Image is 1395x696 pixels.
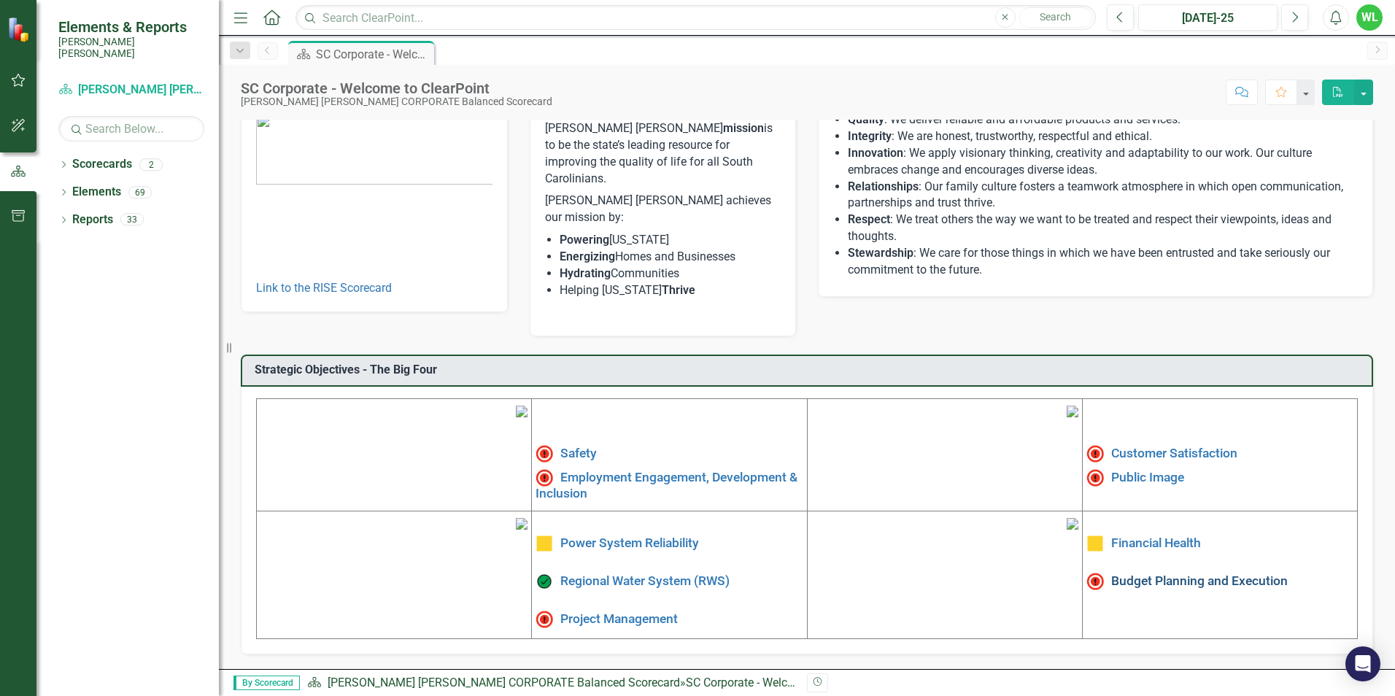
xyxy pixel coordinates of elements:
[848,179,1358,212] li: : Our family culture fosters a teamwork atmosphere in which open communication, partnerships and ...
[536,469,797,500] a: Employment Engagement, Development & Inclusion
[139,158,163,171] div: 2
[1143,9,1272,27] div: [DATE]-25
[1019,7,1092,28] button: Search
[560,611,678,626] a: Project Management
[560,233,609,247] strong: Powering
[1111,535,1201,550] a: Financial Health
[560,266,781,282] li: Communities
[233,676,300,690] span: By Scorecard
[1356,4,1383,31] button: WL
[848,146,903,160] strong: Innovation
[536,611,553,628] img: Not Meeting Target
[848,179,919,193] strong: Relationships
[848,112,1358,128] li: : We deliver reliable and affordable products and services.
[560,446,597,460] a: Safety
[516,518,528,530] img: mceclip3%20v3.png
[1040,11,1071,23] span: Search
[560,232,781,249] li: [US_STATE]
[848,112,884,126] strong: Quality
[1067,406,1078,417] img: mceclip2%20v3.png
[1138,4,1278,31] button: [DATE]-25
[241,96,552,107] div: [PERSON_NAME] [PERSON_NAME] CORPORATE Balanced Scorecard
[686,676,879,689] div: SC Corporate - Welcome to ClearPoint
[7,17,33,42] img: ClearPoint Strategy
[560,535,699,550] a: Power System Reliability
[128,186,152,198] div: 69
[560,266,611,280] strong: Hydrating
[848,128,1358,145] li: : We are honest, trustworthy, respectful and ethical.
[1086,469,1104,487] img: Not Meeting Target
[307,675,796,692] div: »
[516,406,528,417] img: mceclip1%20v4.png
[1086,445,1104,463] img: High Alert
[1111,573,1288,588] a: Budget Planning and Execution
[1086,573,1104,590] img: Not Meeting Target
[560,249,781,266] li: Homes and Businesses
[848,145,1358,179] li: : We apply visionary thinking, creativity and adaptability to our work. Our culture embraces chan...
[58,82,204,98] a: [PERSON_NAME] [PERSON_NAME] CORPORATE Balanced Scorecard
[848,129,892,143] strong: Integrity
[58,116,204,142] input: Search Below...
[255,363,1364,376] h3: Strategic Objectives - The Big Four
[560,250,615,263] strong: Energizing
[536,445,553,463] img: High Alert
[316,45,430,63] div: SC Corporate - Welcome to ClearPoint
[536,573,553,590] img: On Target
[848,212,1358,245] li: : We treat others the way we want to be treated and respect their viewpoints, ideas and thoughts.
[662,283,695,297] strong: Thrive
[1111,446,1237,460] a: Customer Satisfaction
[560,282,781,299] li: Helping [US_STATE]
[72,156,132,173] a: Scorecards
[295,5,1096,31] input: Search ClearPoint...
[1111,469,1184,484] a: Public Image
[328,676,680,689] a: [PERSON_NAME] [PERSON_NAME] CORPORATE Balanced Scorecard
[72,184,121,201] a: Elements
[256,281,392,295] a: Link to the RISE Scorecard
[545,120,781,190] p: [PERSON_NAME] [PERSON_NAME] is to be the state’s leading resource for improving the quality of li...
[536,535,553,552] img: Caution
[58,36,204,60] small: [PERSON_NAME] [PERSON_NAME]
[848,246,913,260] strong: Stewardship
[723,121,764,135] strong: mission
[120,214,144,226] div: 33
[58,18,204,36] span: Elements & Reports
[545,190,781,229] p: [PERSON_NAME] [PERSON_NAME] achieves our mission by:
[72,212,113,228] a: Reports
[536,469,553,487] img: Not Meeting Target
[1086,535,1104,552] img: Caution
[1345,646,1380,681] div: Open Intercom Messenger
[848,212,890,226] strong: Respect
[848,245,1358,279] li: : We care for those things in which we have been entrusted and take seriously our commitment to t...
[241,80,552,96] div: SC Corporate - Welcome to ClearPoint
[1067,518,1078,530] img: mceclip4.png
[560,573,730,588] a: Regional Water System (RWS)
